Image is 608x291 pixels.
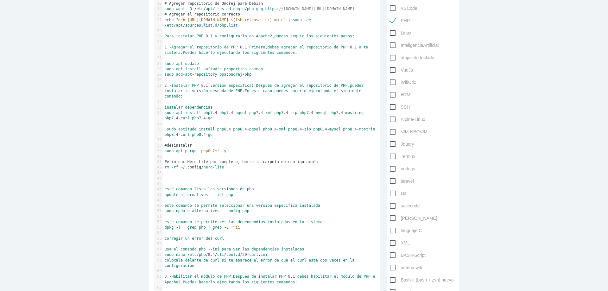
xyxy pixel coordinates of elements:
span: ejecutando [217,50,240,55]
div: 49 [154,203,163,208]
span: "deb [URL][DOMAIN_NAME] $(lsb_release -sc) main" [176,18,286,22]
span: las [208,187,215,191]
span: .4 [258,111,263,115]
span: este [165,203,174,208]
span: /.config/ [183,165,203,169]
span: xml [265,111,272,115]
span: especifica [274,203,297,208]
span: php [242,209,249,213]
span: .4 [272,127,276,131]
span: node js [390,165,415,173]
span: Linux [390,29,411,37]
span: . . . : [165,7,355,11]
span: - [222,67,224,71]
span: gpg [256,7,263,11]
span: VIM-NEOVIM [390,128,428,136]
div: 22 [154,28,163,34]
span: php [226,193,233,197]
span: los [242,50,249,55]
div: 51 [154,214,163,219]
span: php8 [192,132,201,137]
span: apt [185,72,192,77]
span: .4 [201,116,206,120]
span: xml [279,127,286,131]
span: Apache2 [256,34,272,38]
span: .4 [283,111,288,115]
span: caso [263,89,272,93]
span: / [203,7,206,11]
span: el [190,45,194,49]
span: rm [165,165,169,169]
span: / [194,7,196,11]
span: lite [215,165,224,169]
span: . . . [165,18,313,28]
span: 'php8.2*' [199,149,219,153]
span: - [169,45,171,49]
span: php [244,72,251,77]
span: En [244,89,249,93]
span: pgsql [236,111,247,115]
span: alternatives [192,209,219,213]
span: ~ [180,165,183,169]
span: este [165,220,174,224]
span: herd [203,165,212,169]
span: - [313,111,315,115]
span: properties [224,67,247,71]
span: php7 [300,111,309,115]
span: list [203,23,212,28]
span: common [249,67,263,71]
span: .4 [174,116,178,120]
span: update [176,209,190,213]
span: PHP [231,45,238,49]
div: 34 [154,110,163,116]
span: pgsql [249,127,261,131]
span: SSH [390,103,410,111]
span: 8.1 [206,34,213,38]
span: comandos [277,50,295,55]
span: sistema [165,50,181,55]
span: .4 [212,111,217,115]
span: - [187,7,190,11]
span: siguientes [251,50,274,55]
div: 24 [154,39,163,45]
span: en [249,34,254,38]
span: versión [192,89,208,93]
div: 29 [154,72,163,77]
div: 42 [154,165,163,170]
span: instalar [165,105,183,110]
span: de [334,45,338,49]
span: puedes [274,34,288,38]
span: - [263,111,265,115]
span: apt [206,7,213,11]
span: - [357,127,359,131]
span: curl [180,116,190,120]
span: .4 [242,127,247,131]
span: mbstring [359,127,377,131]
span: sudo [165,72,174,77]
span: / [245,7,247,11]
span: , : [165,34,355,38]
span: apt [176,61,183,66]
span: aptitude [178,127,197,131]
span: https [265,7,277,11]
span: Alpine-Linux [390,116,425,123]
span: Git [390,190,407,198]
span: - [343,111,345,115]
span: version [256,203,272,208]
span: de [240,187,244,191]
span: sudo [167,127,176,131]
div: 33 [154,105,163,110]
span: php8 [288,127,297,131]
div: 18 [154,1,163,6]
span: update [185,61,199,66]
span: php8 [165,132,174,137]
span: - [277,127,279,131]
div: 19 [154,6,163,12]
span: - [169,83,171,88]
span: 8.1 [240,45,247,49]
div: 46 [154,187,163,192]
span: ( ): , . , : [165,83,366,99]
span: gd [208,116,212,120]
span: : [165,72,252,77]
span: alternatives [180,193,208,197]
